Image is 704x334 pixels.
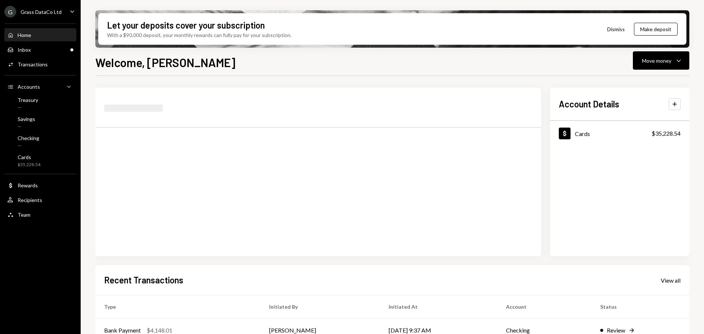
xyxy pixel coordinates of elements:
[18,143,39,149] div: —
[4,58,76,71] a: Transactions
[107,19,265,31] div: Let your deposits cover your subscription
[575,130,590,137] div: Cards
[634,23,678,36] button: Make deposit
[18,162,40,168] div: $35,228.54
[4,152,76,169] a: Cards$35,228.54
[18,32,31,38] div: Home
[18,197,42,203] div: Recipients
[95,295,260,319] th: Type
[591,295,689,319] th: Status
[18,97,38,103] div: Treasury
[18,135,39,141] div: Checking
[4,80,76,93] a: Accounts
[652,129,681,138] div: $35,228.54
[4,133,76,150] a: Checking—
[18,84,40,90] div: Accounts
[550,121,689,146] a: Cards$35,228.54
[260,295,380,319] th: Initiated By
[18,47,31,53] div: Inbox
[95,55,235,70] h1: Welcome, [PERSON_NAME]
[4,193,76,206] a: Recipients
[4,114,76,131] a: Savings—
[18,212,30,218] div: Team
[380,295,497,319] th: Initiated At
[642,57,671,65] div: Move money
[4,208,76,221] a: Team
[18,124,35,130] div: —
[104,274,183,286] h2: Recent Transactions
[4,28,76,41] a: Home
[4,95,76,112] a: Treasury—
[661,277,681,284] div: View all
[18,61,48,67] div: Transactions
[598,21,634,38] button: Dismiss
[633,51,689,70] button: Move money
[4,179,76,192] a: Rewards
[661,276,681,284] a: View all
[18,182,38,188] div: Rewards
[18,154,40,160] div: Cards
[18,104,38,111] div: —
[107,31,291,39] div: With a $90,000 deposit, your monthly rewards can fully pay for your subscription.
[21,9,62,15] div: Grass DataCo Ltd
[4,43,76,56] a: Inbox
[18,116,35,122] div: Savings
[559,98,619,110] h2: Account Details
[497,295,591,319] th: Account
[4,6,16,18] div: G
